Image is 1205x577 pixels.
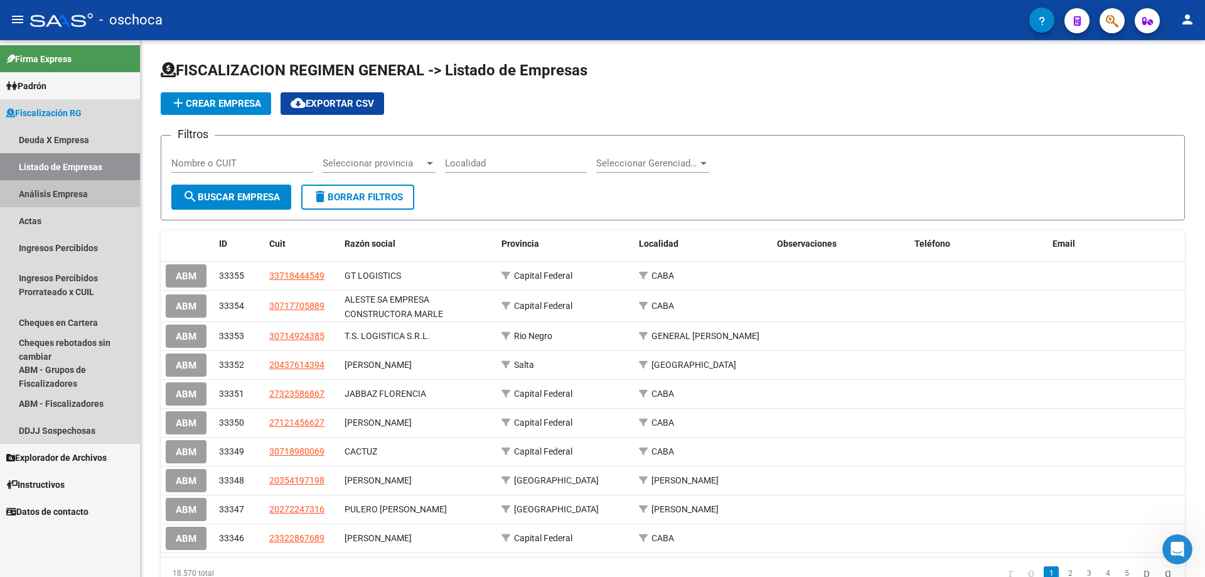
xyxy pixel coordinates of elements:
[345,271,401,281] span: GT LOGISTICS
[219,533,244,543] span: 33346
[171,185,291,210] button: Buscar Empresa
[166,382,206,406] button: ABM
[269,271,324,281] span: 33718444549
[1180,12,1195,27] mat-icon: person
[313,191,403,203] span: Borrar Filtros
[514,389,572,399] span: Capital Federal
[345,418,412,428] span: MARCHETTO MARTA ORFILIA
[651,418,674,428] span: CABA
[219,504,244,514] span: 33347
[219,446,244,456] span: 33349
[183,189,198,204] mat-icon: search
[291,95,306,111] mat-icon: cloud_download
[219,239,227,249] span: ID
[777,239,837,249] span: Observaciones
[345,504,447,514] span: PULERO JUAN RAMON
[909,230,1047,257] datatable-header-cell: Teléfono
[269,418,324,428] span: 27121456627
[269,301,324,311] span: 30717705889
[301,185,414,210] button: Borrar Filtros
[176,360,196,371] span: ABM
[219,271,244,281] span: 33355
[651,331,759,341] span: GENERAL [PERSON_NAME]
[219,360,244,370] span: 33352
[1047,230,1185,257] datatable-header-cell: Email
[166,294,206,318] button: ABM
[99,6,163,34] span: - oschoca
[6,52,72,66] span: Firma Express
[514,301,572,311] span: Capital Federal
[171,98,261,109] span: Crear Empresa
[269,331,324,341] span: 30714924385
[639,239,678,249] span: Localidad
[183,191,280,203] span: Buscar Empresa
[219,389,244,399] span: 33351
[166,498,206,521] button: ABM
[651,446,674,456] span: CABA
[340,230,496,257] datatable-header-cell: Razón social
[176,301,196,312] span: ABM
[10,12,25,27] mat-icon: menu
[291,98,374,109] span: Exportar CSV
[514,504,599,514] span: [GEOGRAPHIC_DATA]
[345,533,412,543] span: RUBINO SEBASTIAN DANIEL
[166,353,206,377] button: ABM
[6,106,82,120] span: Fiscalización RG
[651,271,674,281] span: CABA
[6,505,88,519] span: Datos de contacto
[651,504,719,514] span: [PERSON_NAME]
[596,158,698,169] span: Seleccionar Gerenciador
[219,331,244,341] span: 33353
[651,301,674,311] span: CABA
[166,440,206,463] button: ABM
[1162,534,1192,564] iframe: Intercom live chat
[514,331,552,341] span: Rio Negro
[651,360,736,370] span: [GEOGRAPHIC_DATA]
[264,230,340,257] datatable-header-cell: Cuit
[514,446,572,456] span: Capital Federal
[219,475,244,485] span: 33348
[219,301,244,311] span: 33354
[176,271,196,282] span: ABM
[345,389,426,399] span: JABBAZ FLORENCIA
[176,446,196,458] span: ABM
[514,271,572,281] span: Capital Federal
[514,475,599,485] span: [GEOGRAPHIC_DATA]
[345,446,377,456] span: CACTUZ
[651,389,674,399] span: CABA
[269,360,324,370] span: 20437614394
[161,62,587,79] span: FISCALIZACION REGIMEN GENERAL -> Listado de Empresas
[514,533,572,543] span: Capital Federal
[166,469,206,492] button: ABM
[345,360,412,370] span: CRUZ AXEL GASTON
[269,533,324,543] span: 23322867689
[345,331,430,341] span: T.S. LOGISTICA S.R.L.
[176,418,196,429] span: ABM
[269,504,324,514] span: 20272247316
[166,264,206,288] button: ABM
[496,230,634,257] datatable-header-cell: Provincia
[166,527,206,550] button: ABM
[313,189,328,204] mat-icon: delete
[914,239,950,249] span: Teléfono
[345,294,490,347] span: ALESTE SA EMPRESA CONSTRUCTORA MARLE CONSTRUCCIONES SA RIMSOL SA U. T. E.
[176,331,196,342] span: ABM
[6,451,107,465] span: Explorador de Archivos
[634,230,771,257] datatable-header-cell: Localidad
[176,389,196,400] span: ABM
[651,475,719,485] span: [PERSON_NAME]
[651,533,674,543] span: CABA
[166,411,206,434] button: ABM
[772,230,909,257] datatable-header-cell: Observaciones
[176,475,196,487] span: ABM
[281,92,384,115] button: Exportar CSV
[176,533,196,544] span: ABM
[269,446,324,456] span: 30718980069
[269,239,286,249] span: Cuit
[161,92,271,115] button: Crear Empresa
[171,126,215,143] h3: Filtros
[345,239,395,249] span: Razón social
[6,79,46,93] span: Padrón
[269,475,324,485] span: 20354197198
[514,418,572,428] span: Capital Federal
